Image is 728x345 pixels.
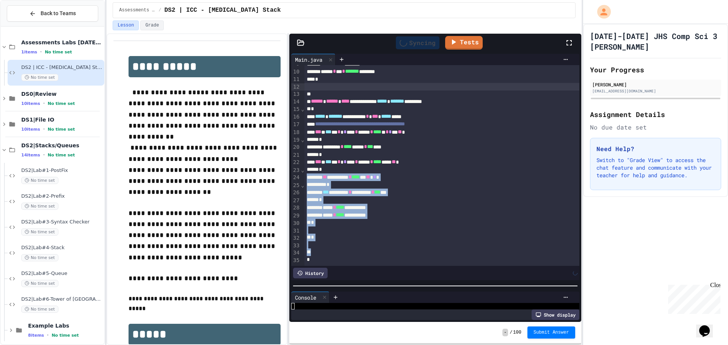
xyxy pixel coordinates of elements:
[291,83,301,91] div: 12
[445,36,483,50] a: Tests
[28,333,44,338] span: 8 items
[21,116,103,123] span: DS1|File IO
[293,268,328,278] div: History
[291,182,301,189] div: 25
[291,220,301,227] div: 30
[21,50,37,55] span: 1 items
[113,20,139,30] button: Lesson
[48,127,75,132] span: No time set
[158,7,161,13] span: /
[301,106,304,112] span: Fold line
[48,101,75,106] span: No time set
[41,9,76,17] span: Back to Teams
[21,101,40,106] span: 10 items
[21,296,103,303] span: DS2|Lab#6-Tower of [GEOGRAPHIC_DATA](Extra Credit)
[596,144,715,153] h3: Need Help?
[592,88,719,94] div: [EMAIL_ADDRESS][DOMAIN_NAME]
[21,270,103,277] span: DS2|Lab#5-Queue
[590,123,721,132] div: No due date set
[696,315,720,337] iframe: chat widget
[119,7,155,13] span: Assessments Labs 2025 - 2026
[140,20,164,30] button: Grade
[291,68,301,76] div: 10
[291,76,301,83] div: 11
[21,153,40,158] span: 14 items
[21,254,58,261] span: No time set
[291,227,301,235] div: 31
[7,5,98,22] button: Back to Teams
[21,74,58,81] span: No time set
[40,49,42,55] span: •
[291,106,301,113] div: 15
[291,204,301,212] div: 28
[291,167,301,174] div: 23
[43,152,45,158] span: •
[21,127,40,132] span: 10 items
[291,91,301,98] div: 13
[527,326,575,339] button: Submit Answer
[291,174,301,181] div: 24
[291,292,329,303] div: Console
[592,81,719,88] div: [PERSON_NAME]
[590,64,721,75] h2: Your Progress
[301,182,304,188] span: Fold line
[301,167,304,173] span: Fold line
[21,306,58,313] span: No time set
[532,309,579,320] div: Show display
[28,322,103,329] span: Example Labs
[21,245,103,251] span: DS2|Lab#4-Stack
[589,3,613,20] div: My Account
[291,56,326,64] div: Main.java
[3,3,52,48] div: Chat with us now!Close
[45,50,72,55] span: No time set
[291,159,301,166] div: 22
[291,242,301,250] div: 33
[21,280,58,287] span: No time set
[502,329,508,336] span: -
[21,142,103,149] span: DS2|Stacks/Queues
[291,54,336,65] div: Main.java
[590,109,721,120] h2: Assignment Details
[21,91,103,97] span: DS0|Review
[291,144,301,151] div: 20
[291,189,301,197] div: 26
[43,126,45,132] span: •
[533,329,569,336] span: Submit Answer
[21,228,58,236] span: No time set
[291,197,301,205] div: 27
[43,100,45,106] span: •
[21,64,103,71] span: DS2 | ICC - [MEDICAL_DATA] Stack
[291,151,301,159] div: 21
[596,156,715,179] p: Switch to "Grade View" to access the chat feature and communicate with your teacher for help and ...
[47,332,49,338] span: •
[21,193,103,200] span: DS2|Lab#2-Prefix
[665,282,720,314] iframe: chat widget
[291,98,301,106] div: 14
[396,36,439,49] div: Syncing
[164,6,281,15] span: DS2 | ICC - Stutter Stack
[291,212,301,220] div: 29
[21,167,103,174] span: DS2|Lab#1-PostFix
[301,137,304,143] span: Fold line
[291,136,301,144] div: 19
[52,333,79,338] span: No time set
[48,153,75,158] span: No time set
[21,177,58,184] span: No time set
[291,257,301,264] div: 35
[513,329,521,336] span: 100
[291,121,301,128] div: 17
[21,39,103,46] span: Assessments Labs [DATE] - [DATE]
[590,31,721,52] h1: [DATE]-[DATE] JHS Comp Sci 3 [PERSON_NAME]
[21,219,103,225] span: DS2|Lab#3-Syntax Checker
[291,234,301,242] div: 32
[21,203,58,210] span: No time set
[291,129,301,136] div: 18
[510,329,512,336] span: /
[291,249,301,257] div: 34
[291,113,301,121] div: 16
[291,293,320,301] div: Console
